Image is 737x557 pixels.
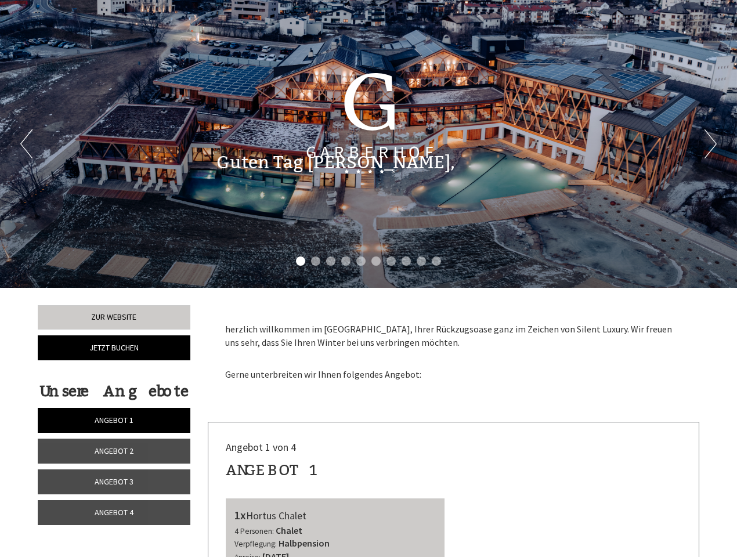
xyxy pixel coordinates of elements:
[95,446,133,456] span: Angebot 2
[225,355,682,382] p: Gerne unterbreiten wir Ihnen folgendes Angebot:
[226,460,319,481] div: Angebot 1
[38,305,190,330] a: Zur Website
[20,129,32,158] button: Previous
[234,539,277,549] small: Verpflegung:
[225,323,682,349] p: herzlich willkommen im [GEOGRAPHIC_DATA], Ihrer Rückzugsoase ganz im Zeichen von Silent Luxury. W...
[705,129,717,158] button: Next
[38,335,190,360] a: Jetzt buchen
[95,476,133,487] span: Angebot 3
[95,415,133,425] span: Angebot 1
[216,153,455,172] h1: Guten Tag [PERSON_NAME],
[38,381,190,402] div: Unsere Angebote
[226,440,296,454] span: Angebot 1 von 4
[234,508,246,522] b: 1x
[95,507,133,518] span: Angebot 4
[279,537,330,549] b: Halbpension
[234,507,436,524] div: Hortus Chalet
[276,525,302,536] b: Chalet
[234,526,274,536] small: 4 Personen:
